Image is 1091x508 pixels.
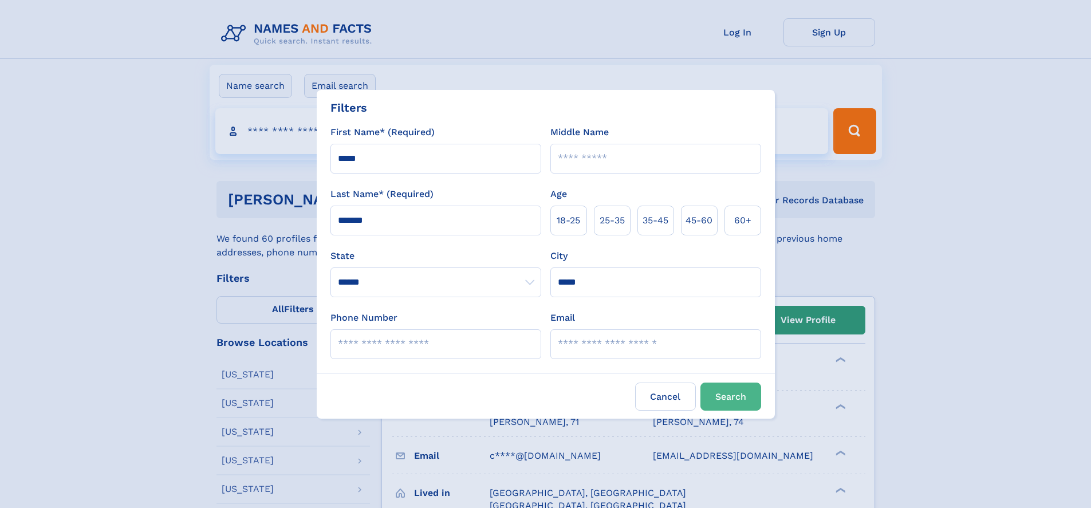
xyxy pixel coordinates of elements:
div: Filters [330,99,367,116]
span: 25‑35 [600,214,625,227]
label: Cancel [635,383,696,411]
label: Phone Number [330,311,397,325]
span: 45‑60 [686,214,712,227]
label: Age [550,187,567,201]
span: 35‑45 [643,214,668,227]
label: Email [550,311,575,325]
span: 18‑25 [557,214,580,227]
label: First Name* (Required) [330,125,435,139]
label: City [550,249,568,263]
label: Middle Name [550,125,609,139]
label: Last Name* (Required) [330,187,434,201]
span: 60+ [734,214,751,227]
button: Search [700,383,761,411]
label: State [330,249,541,263]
